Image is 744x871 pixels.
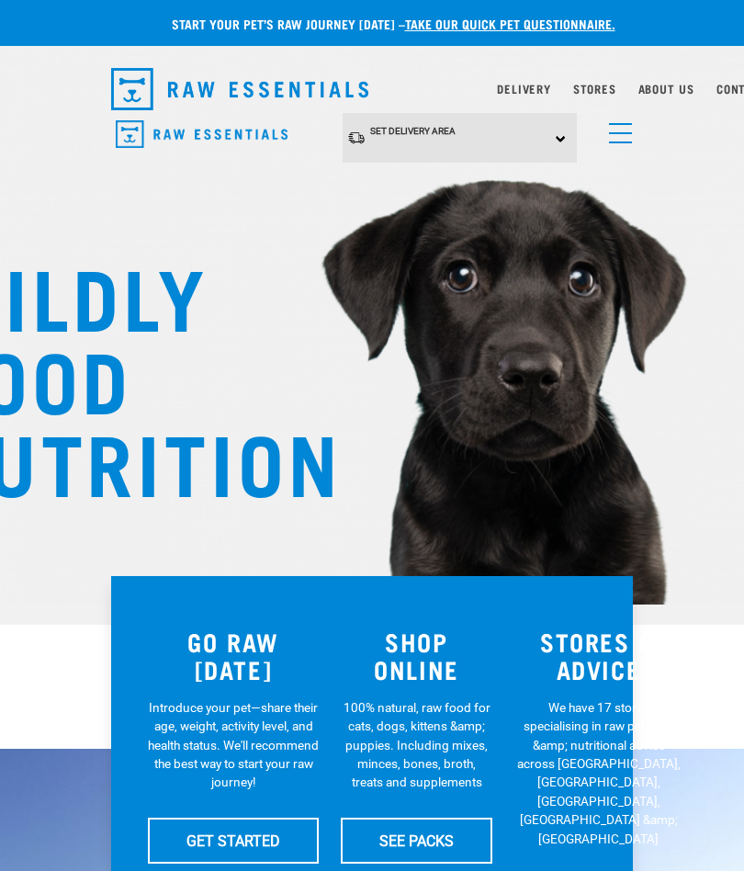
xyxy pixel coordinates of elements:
p: We have 17 stores specialising in raw pet food &amp; nutritional advice across [GEOGRAPHIC_DATA],... [514,698,682,848]
img: van-moving.png [347,130,366,145]
h3: STORES & ADVICE [514,628,682,684]
a: Delivery [497,85,550,92]
h3: GO RAW [DATE] [148,628,319,684]
nav: dropdown navigation [96,61,648,118]
a: GET STARTED [148,818,319,864]
img: Raw Essentials Logo [116,120,287,149]
p: 100% natural, raw food for cats, dogs, kittens &amp; puppies. Including mixes, minces, bones, bro... [341,698,492,792]
a: take our quick pet questionnaire. [405,20,615,27]
a: menu [600,112,633,145]
img: Raw Essentials Logo [111,68,368,110]
a: About Us [638,85,694,92]
a: SEE PACKS [341,818,492,864]
span: Set Delivery Area [370,126,456,136]
p: Introduce your pet—share their age, weight, activity level, and health status. We'll recommend th... [148,698,319,792]
a: Stores [573,85,616,92]
h3: SHOP ONLINE [341,628,492,684]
